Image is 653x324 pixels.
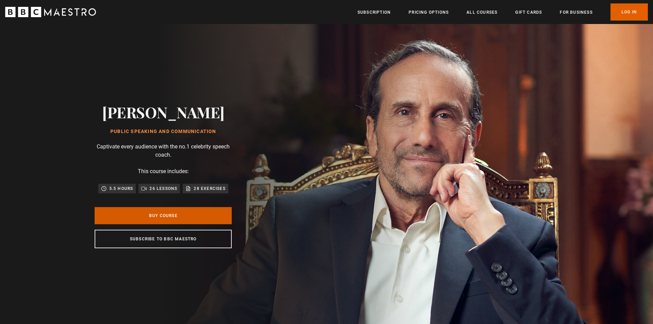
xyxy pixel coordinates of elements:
[149,185,177,192] p: 26 lessons
[138,167,189,176] p: This course includes:
[194,185,225,192] p: 28 exercises
[467,9,497,16] a: All Courses
[102,103,225,121] h2: [PERSON_NAME]
[409,9,449,16] a: Pricing Options
[515,9,542,16] a: Gift Cards
[102,129,225,134] h1: Public Speaking and Communication
[358,3,648,21] nav: Primary
[109,185,133,192] p: 5.5 hours
[610,3,648,21] a: Log In
[5,7,96,17] svg: BBC Maestro
[95,143,232,159] p: Captivate every audience with the no.1 celebrity speech coach.
[560,9,592,16] a: For business
[358,9,391,16] a: Subscription
[95,230,232,248] a: Subscribe to BBC Maestro
[95,207,232,224] a: Buy Course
